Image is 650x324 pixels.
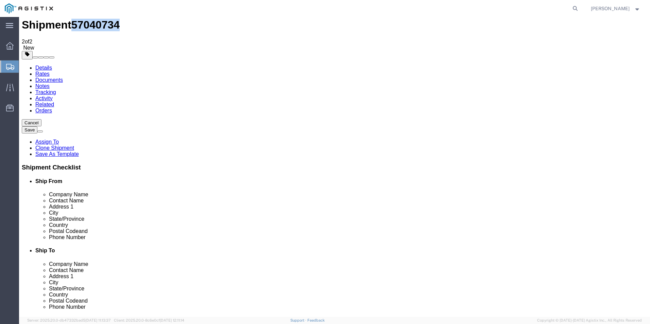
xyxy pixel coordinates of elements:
[19,17,650,317] iframe: FS Legacy Container
[114,318,184,322] span: Client: 2025.20.0-8c6e0cf
[307,318,325,322] a: Feedback
[537,318,642,323] span: Copyright © [DATE]-[DATE] Agistix Inc., All Rights Reserved
[5,3,53,14] img: logo
[290,318,307,322] a: Support
[591,5,630,12] span: Robert Hall
[160,318,184,322] span: [DATE] 12:11:14
[591,4,641,13] button: [PERSON_NAME]
[27,318,111,322] span: Server: 2025.20.0-db47332bad5
[85,318,111,322] span: [DATE] 11:13:37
